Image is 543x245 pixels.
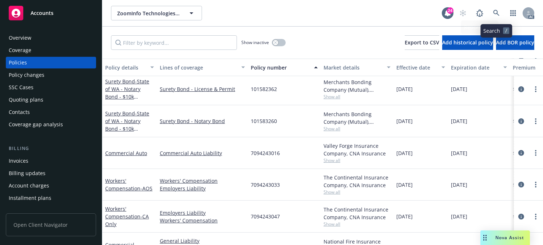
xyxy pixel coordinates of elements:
[6,3,96,23] a: Accounts
[105,78,149,108] a: Surety Bond
[531,212,540,221] a: more
[531,149,540,157] a: more
[9,167,45,179] div: Billing updates
[6,69,96,81] a: Policy changes
[531,85,540,94] a: more
[157,59,248,76] button: Lines of coverage
[9,119,63,130] div: Coverage gap analysis
[396,149,413,157] span: [DATE]
[9,155,28,167] div: Invoices
[160,177,245,185] a: Workers' Compensation
[451,213,467,220] span: [DATE]
[9,94,43,106] div: Quoting plans
[105,110,149,140] a: Surety Bond
[6,155,96,167] a: Invoices
[405,35,439,50] button: Export to CSV
[324,94,391,100] span: Show all
[105,177,152,192] a: Workers' Compensation
[517,117,526,126] a: circleInformation
[447,7,453,14] div: 24
[9,44,31,56] div: Coverage
[6,192,96,204] a: Installment plans
[241,39,269,46] span: Show inactive
[396,64,437,71] div: Effective date
[517,85,526,94] a: circleInformation
[324,189,391,195] span: Show all
[6,82,96,93] a: SSC Cases
[324,174,391,189] div: The Continental Insurance Company, CNA Insurance
[160,185,245,192] a: Employers Liability
[517,149,526,157] a: circleInformation
[6,32,96,44] a: Overview
[324,78,391,94] div: Merchants Bonding Company (Mutual), Merchants Bonding Company
[9,192,51,204] div: Installment plans
[105,205,149,228] a: Workers' Compensation
[160,217,245,224] a: Workers' Compensation
[102,59,157,76] button: Policy details
[6,213,96,236] span: Open Client Navigator
[324,157,391,163] span: Show all
[456,6,470,20] a: Start snowing
[140,185,152,192] span: - AOS
[251,213,280,220] span: 7094243047
[480,230,530,245] button: Nova Assist
[111,35,237,50] input: Filter by keyword...
[251,117,277,125] span: 101583260
[9,57,27,68] div: Policies
[396,213,413,220] span: [DATE]
[9,106,30,118] div: Contacts
[451,181,467,189] span: [DATE]
[496,35,534,50] button: Add BOR policy
[248,59,321,76] button: Policy number
[513,64,543,71] div: Premium
[451,117,467,125] span: [DATE]
[6,44,96,56] a: Coverage
[160,237,245,245] a: General Liability
[324,110,391,126] div: Merchants Bonding Company (Mutual), Merchants Bonding Company
[531,180,540,189] a: more
[517,180,526,189] a: circleInformation
[451,64,499,71] div: Expiration date
[396,181,413,189] span: [DATE]
[442,35,493,50] button: Add historical policy
[9,180,49,191] div: Account charges
[480,230,490,245] div: Drag to move
[251,64,310,71] div: Policy number
[324,64,383,71] div: Market details
[405,39,439,46] span: Export to CSV
[396,85,413,93] span: [DATE]
[9,69,44,81] div: Policy changes
[489,6,504,20] a: Search
[251,85,277,93] span: 101582362
[6,180,96,191] a: Account charges
[324,221,391,227] span: Show all
[396,117,413,125] span: [DATE]
[251,181,280,189] span: 7094243033
[105,64,146,71] div: Policy details
[531,117,540,126] a: more
[321,59,393,76] button: Market details
[6,57,96,68] a: Policies
[160,64,237,71] div: Lines of coverage
[472,6,487,20] a: Report a Bug
[160,85,245,93] a: Surety Bond - License & Permit
[31,10,53,16] span: Accounts
[117,9,180,17] span: ZoomInfo Technologies, Inc.
[517,212,526,221] a: circleInformation
[9,32,31,44] div: Overview
[324,142,391,157] div: Valley Forge Insurance Company, CNA Insurance
[451,149,467,157] span: [DATE]
[111,6,202,20] button: ZoomInfo Technologies, Inc.
[495,234,524,241] span: Nova Assist
[324,126,391,132] span: Show all
[6,167,96,179] a: Billing updates
[160,149,245,157] a: Commercial Auto Liability
[105,150,147,157] a: Commercial Auto
[442,39,493,46] span: Add historical policy
[393,59,448,76] button: Effective date
[160,117,245,125] a: Surety Bond - Notary Bond
[9,82,33,93] div: SSC Cases
[6,106,96,118] a: Contacts
[6,94,96,106] a: Quoting plans
[506,6,520,20] a: Switch app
